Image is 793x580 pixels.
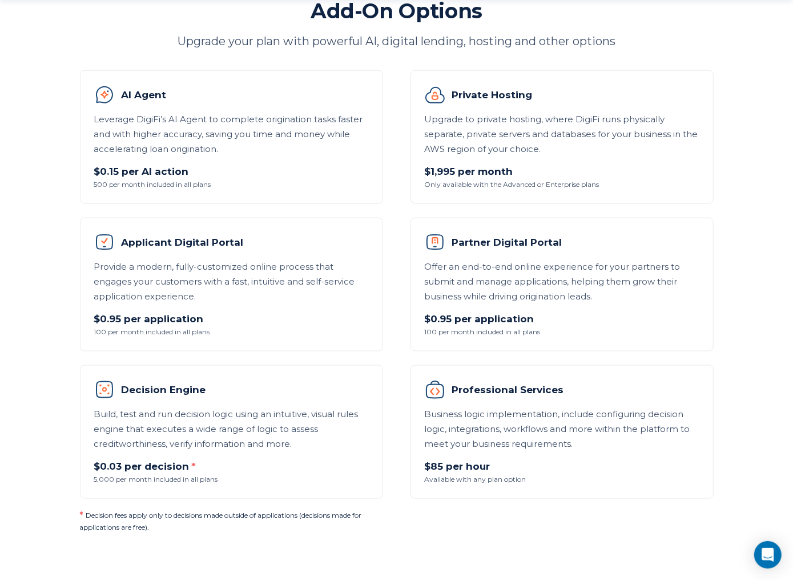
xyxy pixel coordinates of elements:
p: $0.95 per application [425,311,699,327]
h3: Applicant Digital Portal [94,232,369,253]
h3: Professional Services [425,379,699,400]
p: Upgrade to private hosting, where DigiFi runs physically separate, private servers and databases ... [425,112,699,157]
span: 500 per month included in all plans [94,179,369,190]
span: Only available with the Advanced or Enterprise plans [425,179,699,190]
p: $1,995 per month [425,163,699,179]
p: Upgrade your plan with powerful AI, digital lending, hosting and other options [80,33,714,50]
p: $0.95 per application [94,311,369,327]
p: $0.03 per decision [94,458,369,474]
p: Business logic implementation, include configuring decision logic, integrations, workflows and mo... [425,407,699,451]
h3: Private Hosting [425,85,699,105]
p: $0.15 per AI action [94,163,369,179]
p: $85 per hour [425,458,699,474]
p: Offer an end-to-end online experience for your partners to submit and manage applications, helpin... [425,259,699,304]
span: 100 per month included in all plans [425,327,699,337]
h3: Decision Engine [94,379,369,400]
h3: Partner Digital Portal [425,232,699,253]
span: 5,000 per month included in all plans [94,474,369,485]
p: Leverage DigiFi’s AI Agent to complete origination tasks faster and with higher accuracy, saving ... [94,112,369,157]
span: Available with any plan option [425,474,699,485]
h3: AI Agent [94,85,369,105]
p: Decision fees apply only to decisions made outside of applications (decisions made for applicatio... [80,508,397,533]
div: Open Intercom Messenger [754,541,782,569]
p: Build, test and run decision logic using an intuitive, visual rules engine that executes a wide r... [94,407,369,451]
span: 100 per month included in all plans [94,327,369,337]
p: Provide a modern, fully-customized online process that engages your customers with a fast, intuit... [94,259,369,304]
